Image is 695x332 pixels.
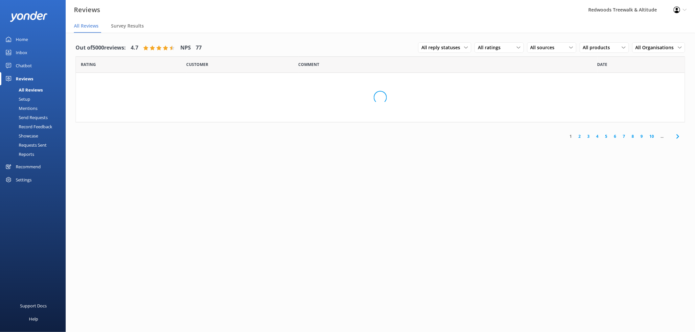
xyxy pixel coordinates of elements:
[4,122,52,131] div: Record Feedback
[131,44,138,52] h4: 4.7
[583,44,614,51] span: All products
[602,133,611,139] a: 5
[4,131,66,140] a: Showcase
[16,46,27,59] div: Inbox
[180,44,191,52] h4: NPS
[421,44,464,51] span: All reply statuses
[74,5,100,15] h3: Reviews
[4,85,66,94] a: All Reviews
[20,299,47,312] div: Support Docs
[620,133,629,139] a: 7
[4,113,66,122] a: Send Requests
[611,133,620,139] a: 6
[597,61,608,68] span: Date
[29,312,38,325] div: Help
[4,94,30,104] div: Setup
[4,150,66,159] a: Reports
[530,44,559,51] span: All sources
[575,133,584,139] a: 2
[74,23,99,29] span: All Reviews
[4,104,37,113] div: Mentions
[4,104,66,113] a: Mentions
[584,133,593,139] a: 3
[4,140,47,150] div: Requests Sent
[16,59,32,72] div: Chatbot
[76,44,126,52] h4: Out of 5000 reviews:
[196,44,202,52] h4: 77
[4,140,66,150] a: Requests Sent
[658,133,667,139] span: ...
[4,85,43,94] div: All Reviews
[299,61,320,68] span: Question
[16,160,41,173] div: Recommend
[81,61,96,68] span: Date
[629,133,638,139] a: 8
[636,44,678,51] span: All Organisations
[16,72,33,85] div: Reviews
[111,23,144,29] span: Survey Results
[16,33,28,46] div: Home
[593,133,602,139] a: 4
[186,61,208,68] span: Date
[638,133,646,139] a: 9
[16,173,32,186] div: Settings
[646,133,658,139] a: 10
[478,44,504,51] span: All ratings
[4,131,38,140] div: Showcase
[567,133,575,139] a: 1
[4,113,48,122] div: Send Requests
[4,94,66,104] a: Setup
[4,150,34,159] div: Reports
[10,11,48,22] img: yonder-white-logo.png
[4,122,66,131] a: Record Feedback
